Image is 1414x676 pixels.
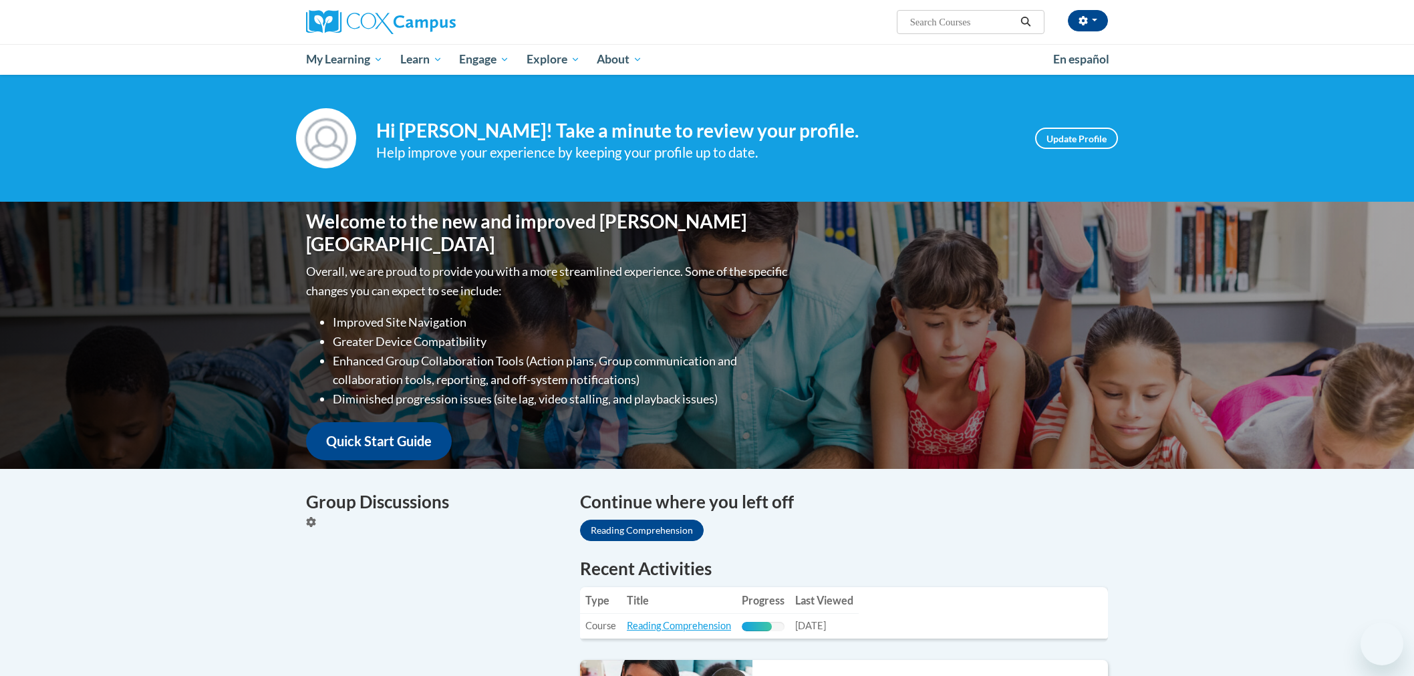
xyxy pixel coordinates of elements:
[742,622,772,631] div: Progress, %
[333,313,791,332] li: Improved Site Navigation
[580,556,1108,580] h1: Recent Activities
[296,108,356,168] img: Profile Image
[376,120,1015,142] h4: Hi [PERSON_NAME]! Take a minute to review your profile.
[909,14,1016,30] input: Search Courses
[306,10,456,34] img: Cox Campus
[333,332,791,351] li: Greater Device Compatibility
[459,51,509,67] span: Engage
[580,587,621,614] th: Type
[1035,128,1118,149] a: Update Profile
[1068,10,1108,31] button: Account Settings
[597,51,642,67] span: About
[518,44,589,75] a: Explore
[1361,623,1403,665] iframe: Button to launch messaging window
[795,620,826,631] span: [DATE]
[333,389,791,409] li: Diminished progression issues (site lag, video stalling, and playback issues)
[585,620,616,631] span: Course
[1016,14,1036,30] button: Search
[589,44,652,75] a: About
[621,587,736,614] th: Title
[1044,45,1118,73] a: En español
[333,351,791,390] li: Enhanced Group Collaboration Tools (Action plans, Group communication and collaboration tools, re...
[306,10,560,34] a: Cox Campus
[450,44,518,75] a: Engage
[400,51,442,67] span: Learn
[527,51,580,67] span: Explore
[1053,52,1109,66] span: En español
[376,142,1015,164] div: Help improve your experience by keeping your profile up to date.
[790,587,859,614] th: Last Viewed
[286,44,1128,75] div: Main menu
[392,44,451,75] a: Learn
[306,262,791,301] p: Overall, we are proud to provide you with a more streamlined experience. Some of the specific cha...
[306,489,560,515] h4: Group Discussions
[306,51,383,67] span: My Learning
[297,44,392,75] a: My Learning
[736,587,790,614] th: Progress
[580,520,704,541] a: Reading Comprehension
[306,210,791,255] h1: Welcome to the new and improved [PERSON_NAME][GEOGRAPHIC_DATA]
[306,422,452,460] a: Quick Start Guide
[627,620,731,631] a: Reading Comprehension
[580,489,1108,515] h4: Continue where you left off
